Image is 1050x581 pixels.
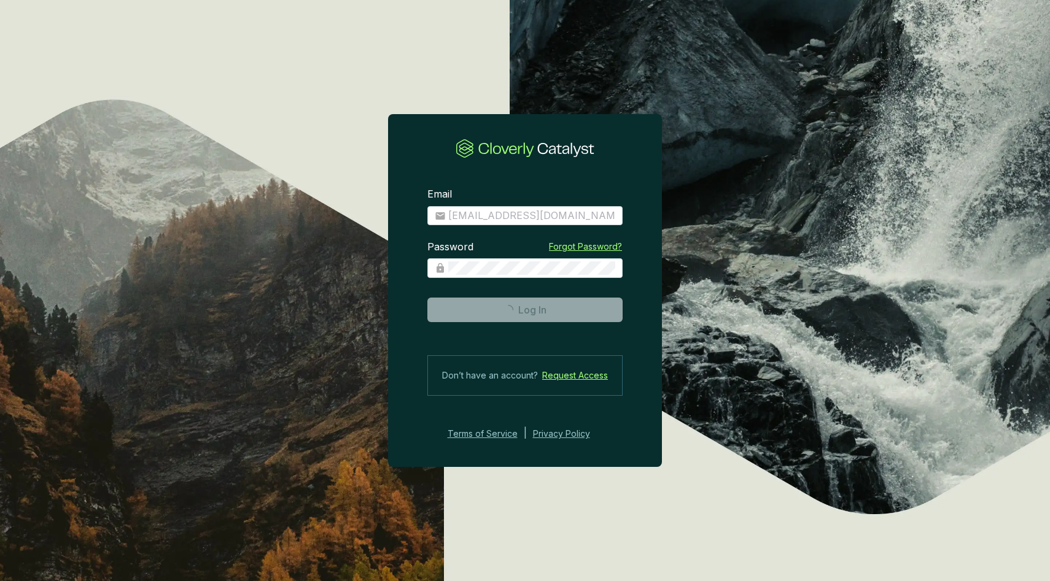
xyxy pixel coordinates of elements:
[427,298,623,322] button: Log In
[542,368,608,383] a: Request Access
[444,426,518,441] a: Terms of Service
[448,261,615,275] input: Password
[442,368,538,383] span: Don’t have an account?
[448,209,615,223] input: Email
[524,426,527,441] div: |
[533,426,607,441] a: Privacy Policy
[427,188,452,201] label: Email
[549,240,622,253] a: Forgot Password?
[427,240,473,254] label: Password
